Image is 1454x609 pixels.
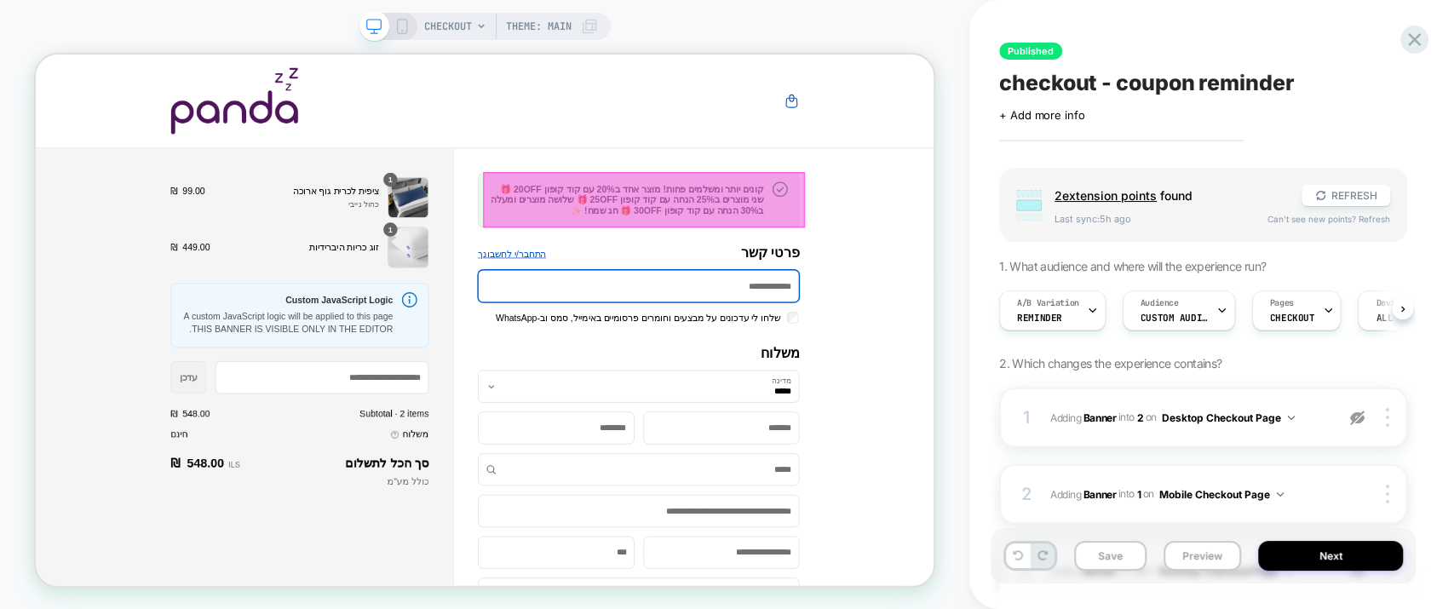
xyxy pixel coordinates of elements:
span: משלוח [489,497,524,515]
div: 1 [1018,402,1035,433]
button: Next [1258,541,1403,571]
strong: סך הכל לתשלום [412,536,524,554]
span: Devices [1376,297,1409,309]
b: Banner [1083,487,1116,500]
span: ‏99.00 ‏ ₪ [180,174,226,192]
span: Reminder [1017,312,1062,324]
span: + Add more info [999,108,1084,122]
strong: ‏548.00 ‏ ₪ [180,533,251,558]
span: Adding [1050,411,1116,423]
p: זוג כריות היברידיות [244,248,457,266]
span: CHECKOUT [1270,312,1315,324]
span: Can't see new points? Refresh [1267,214,1390,224]
h1: Custom JavaScript Logic [195,320,476,335]
label: שלחו לי עדכונים על מבצעים וחומרים פרסומיים באימייל, סמס וב-WhatsApp [613,342,1003,360]
span: ‏548.00 ‏ ₪ [180,472,233,485]
button: Preview [1164,541,1241,571]
button: REFRESH [1302,185,1390,206]
span: on [1143,485,1154,503]
span: Theme: MAIN [506,13,572,40]
span: 2. Which changes the experience contains? [999,356,1221,371]
span: Custom Audience [1141,312,1209,324]
span: כולל מע"מ [468,562,524,576]
img: down arrow [1288,416,1295,420]
img: eye [1350,411,1365,425]
button: Mobile Checkout Page [1159,484,1284,505]
span: ‏449.00 ‏ ₪ [180,248,233,266]
span: Audience [1141,297,1179,309]
button: Desktop Checkout Page [1162,407,1295,428]
h2: פרטי קשר [940,253,1018,274]
a: התחבר/י לחשבונך [589,257,681,275]
b: Banner [1083,411,1116,423]
div: 2 [1018,479,1035,509]
p: כחול נייבי [238,192,457,207]
span: 1 [470,226,476,241]
span: 1. What audience and where will the experience run? [999,259,1266,273]
img: זוג כריות היברידיות [469,230,524,284]
section: פרטי קשר [589,158,1018,360]
span: ALL DEVICES [1376,312,1437,324]
p: ציפית לכרית גוף ארוכה [238,174,457,192]
p: A custom JavaScript logic will be applied to this page [195,340,476,358]
p: THIS BANNER IS VISIBLE ONLY IN THE EDITOR. [195,358,476,376]
span: A/B Variation [1017,297,1079,309]
span: 2 [1137,411,1144,423]
span: Adding [1050,487,1116,500]
span: INTO [1118,411,1134,423]
span: INTO [1118,487,1134,500]
span: 1 [1137,487,1141,500]
span: 2 extension point s [1055,188,1157,203]
span: 1 [470,159,476,175]
span: ILS [257,541,273,553]
span: Published [999,43,1062,60]
img: close [1386,408,1389,427]
a: סל הקניות [997,52,1018,72]
button: Save [1074,541,1147,571]
span: on [1146,408,1157,427]
span: CHECKOUT [424,13,472,40]
h2: משלוח [589,388,1018,409]
span: Pages [1270,297,1294,309]
span: Last sync: 5h ago [1055,213,1250,225]
img: close [1386,485,1389,503]
span: חינם [180,499,203,513]
span: found [1055,188,1284,203]
span: Subtotal · 2 items [432,472,524,485]
img: כחול נייבי [469,164,524,218]
span: checkout - coupon reminder [999,70,1294,95]
img: down arrow [1277,492,1284,497]
section: סל הקניות [180,158,524,287]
